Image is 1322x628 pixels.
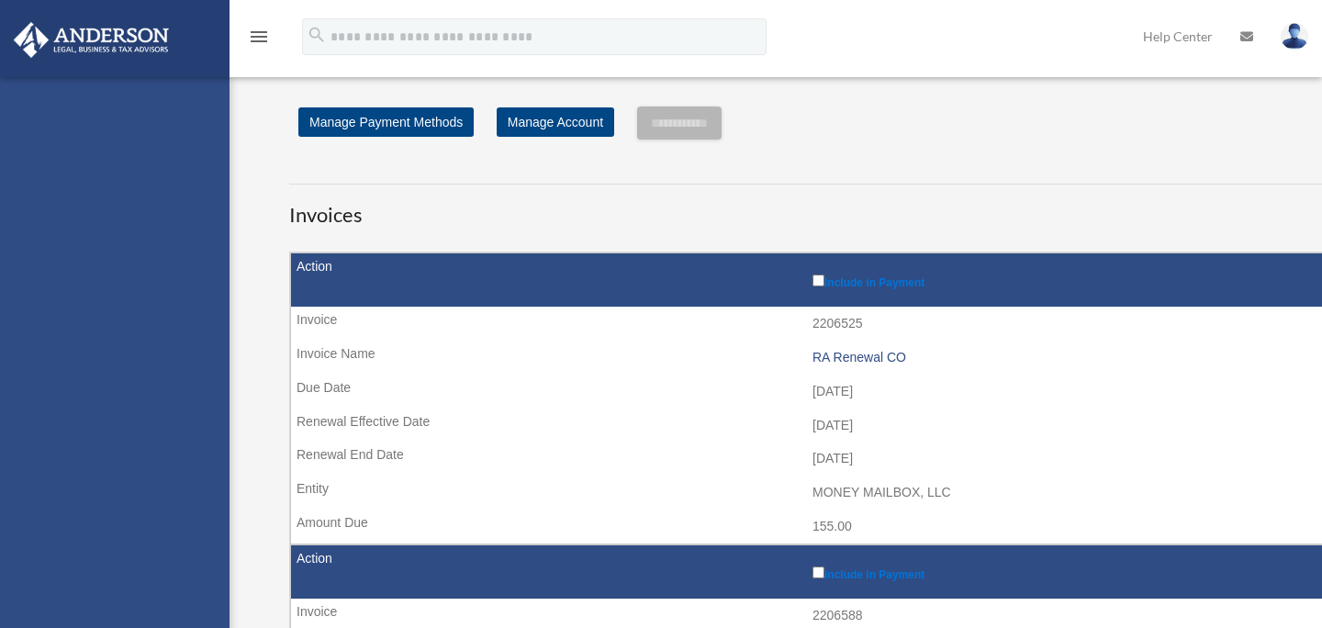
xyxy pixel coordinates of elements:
a: menu [248,32,270,48]
input: Include in Payment [812,275,824,286]
a: Manage Payment Methods [298,107,474,137]
input: Include in Payment [812,566,824,578]
a: Manage Account [497,107,614,137]
i: menu [248,26,270,48]
i: search [307,25,327,45]
img: Anderson Advisors Platinum Portal [8,22,174,58]
img: User Pic [1281,23,1308,50]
